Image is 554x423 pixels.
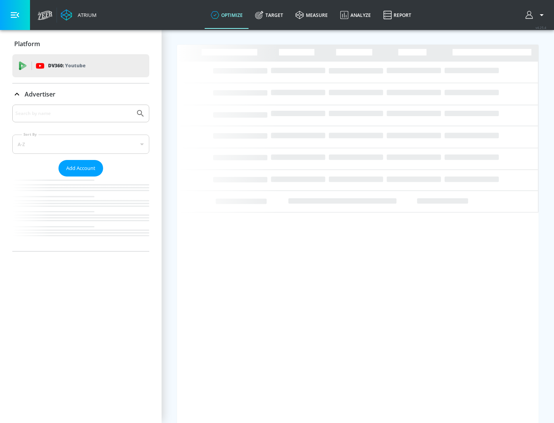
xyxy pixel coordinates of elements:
a: Target [249,1,289,29]
p: DV360: [48,62,85,70]
div: Advertiser [12,105,149,251]
div: Advertiser [12,83,149,105]
a: Analyze [334,1,377,29]
p: Youtube [65,62,85,70]
span: v 4.25.4 [536,25,546,30]
div: DV360: Youtube [12,54,149,77]
div: Atrium [75,12,97,18]
a: measure [289,1,334,29]
input: Search by name [15,108,132,118]
label: Sort By [22,132,38,137]
span: Add Account [66,164,95,173]
nav: list of Advertiser [12,177,149,251]
a: Report [377,1,417,29]
div: A-Z [12,135,149,154]
p: Platform [14,40,40,48]
div: Platform [12,33,149,55]
button: Add Account [58,160,103,177]
p: Advertiser [25,90,55,98]
a: optimize [205,1,249,29]
a: Atrium [61,9,97,21]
